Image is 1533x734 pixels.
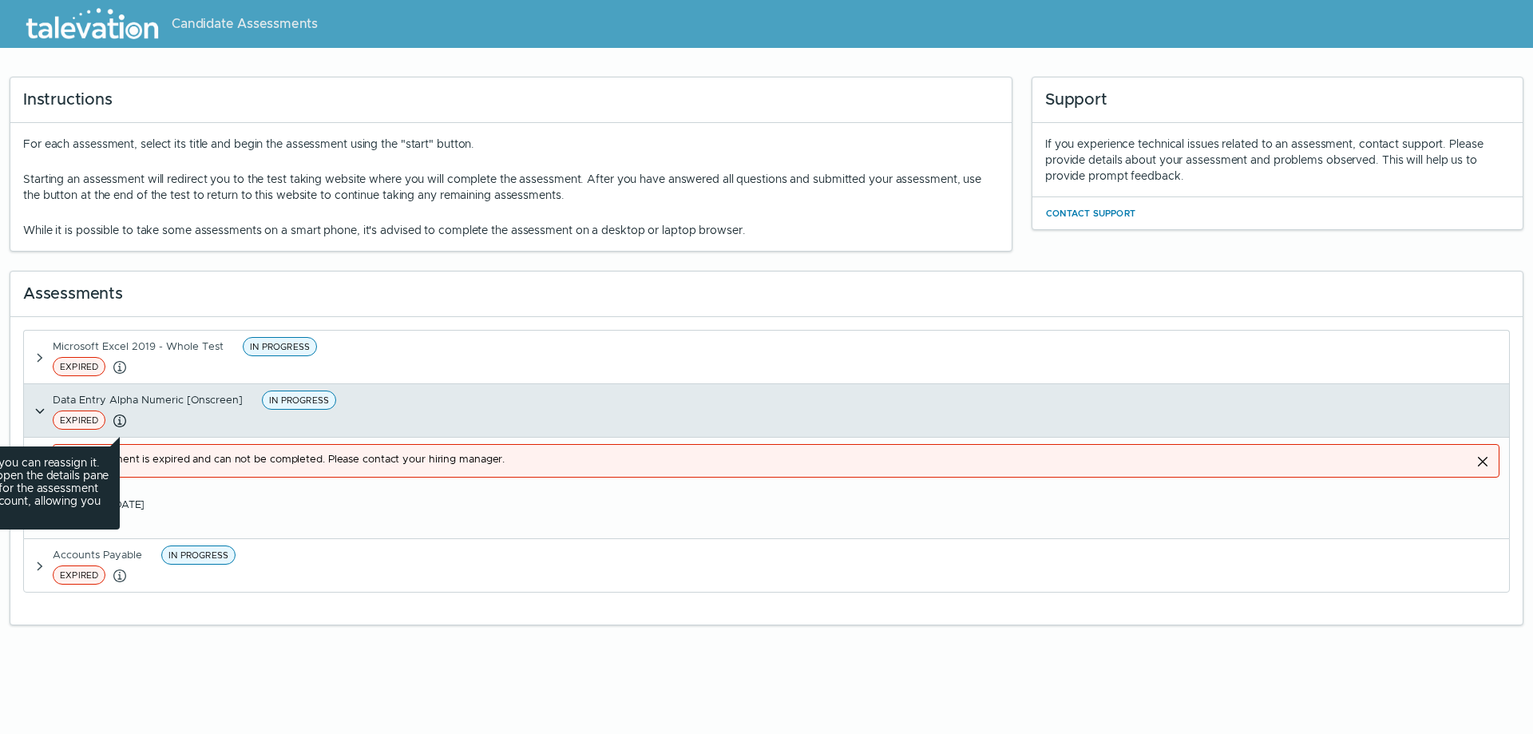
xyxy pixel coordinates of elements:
button: Accounts PayableIN PROGRESSEXPIRED [24,539,1509,592]
span: Microsoft Excel 2019 - Whole Test [53,339,224,353]
div: Assessments [10,272,1523,317]
span: Candidate Assessments [172,14,318,34]
span: EXPIRED [53,565,105,585]
img: Talevation_Logo_Transparent_white.png [19,4,165,44]
span: Help [81,13,105,26]
button: Microsoft Excel 2019 - Whole TestIN PROGRESSEXPIRED [24,331,1509,383]
div: Instructions [10,77,1012,123]
span: IN PROGRESS [243,337,317,356]
span: Data Entry Alpha Numeric [Onscreen] [53,393,243,407]
button: Contact Support [1045,204,1136,223]
p: Starting an assessment will redirect you to the test taking website where you will complete the a... [23,171,999,203]
div: Data Entry Alpha Numeric [Onscreen]IN PROGRESSEXPIREDIf an assessment has expired, you can reassi... [23,437,1510,538]
span: EXPIRED [53,411,105,430]
button: Data Entry Alpha Numeric [Onscreen]IN PROGRESSEXPIREDIf an assessment has expired, you can reassi... [24,384,1509,437]
button: Close alert [1473,451,1492,470]
p: While it is possible to take some assessments on a smart phone, it's advised to complete the asse... [23,222,999,238]
div: If you experience technical issues related to an assessment, contact support. Please provide deta... [1045,136,1510,184]
div: Support [1032,77,1523,123]
span: EXPIRED [53,357,105,376]
div: For each assessment, select its title and begin the assessment using the "start" button. [23,136,999,238]
div: This assessment is expired and can not be completed. Please contact your hiring manager. [60,445,1464,477]
span: IN PROGRESS [161,546,236,565]
span: IN PROGRESS [262,391,336,410]
span: Accounts Payable [53,548,142,561]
